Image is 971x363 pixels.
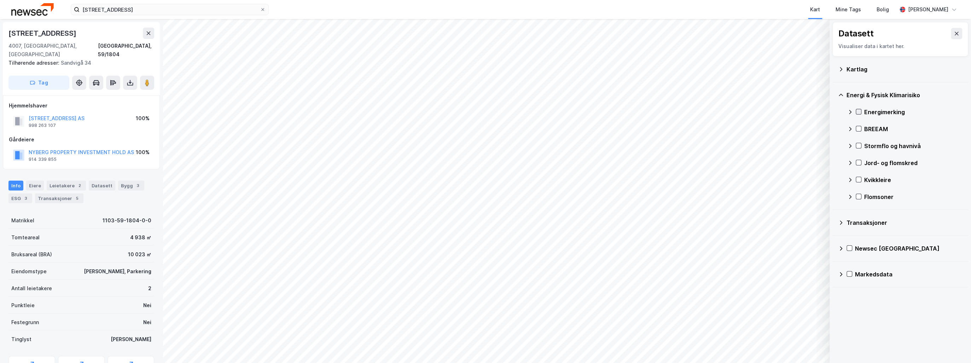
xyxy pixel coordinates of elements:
span: Tilhørende adresser: [8,60,61,66]
div: Leietakere [47,181,86,191]
div: 10 023 ㎡ [128,250,151,259]
div: [GEOGRAPHIC_DATA], 59/1804 [98,42,154,59]
div: Kontrollprogram for chat [936,329,971,363]
div: Tinglyst [11,335,31,344]
div: 4007, [GEOGRAPHIC_DATA], [GEOGRAPHIC_DATA] [8,42,98,59]
div: Nei [143,301,151,310]
button: Tag [8,76,69,90]
div: Kart [810,5,820,14]
div: 4 938 ㎡ [130,233,151,242]
div: Datasett [838,28,873,39]
div: Kvikkleire [864,176,963,184]
div: [PERSON_NAME] [111,335,151,344]
div: 2 [76,182,83,189]
input: Søk på adresse, matrikkel, gårdeiere, leietakere eller personer [80,4,260,15]
iframe: Chat Widget [936,329,971,363]
div: Bolig [877,5,889,14]
div: Eiere [26,181,44,191]
div: [STREET_ADDRESS] [8,28,78,39]
div: BREEAM [864,125,963,133]
div: 3 [22,195,29,202]
div: Newsec [GEOGRAPHIC_DATA] [855,244,963,253]
div: 100% [136,114,150,123]
div: Festegrunn [11,318,39,327]
div: Eiendomstype [11,267,47,276]
div: Flomsoner [864,193,963,201]
div: 3 [134,182,141,189]
div: Transaksjoner [847,218,963,227]
div: 5 [74,195,81,202]
div: Antall leietakere [11,284,52,293]
div: 998 263 107 [29,123,56,128]
div: 1103-59-1804-0-0 [103,216,151,225]
div: Visualiser data i kartet her. [838,42,962,51]
div: Mine Tags [836,5,861,14]
div: 100% [136,148,150,157]
div: Jord- og flomskred [864,159,963,167]
div: Stormflo og havnivå [864,142,963,150]
div: Punktleie [11,301,35,310]
div: 914 339 855 [29,157,57,162]
div: Bygg [118,181,144,191]
div: Datasett [89,181,115,191]
img: newsec-logo.f6e21ccffca1b3a03d2d.png [11,3,54,16]
div: Nei [143,318,151,327]
div: 2 [148,284,151,293]
div: [PERSON_NAME], Parkering [84,267,151,276]
div: Info [8,181,23,191]
div: Tomteareal [11,233,40,242]
div: Kartlag [847,65,963,74]
div: Hjemmelshaver [9,101,154,110]
div: [PERSON_NAME] [908,5,948,14]
div: Gårdeiere [9,135,154,144]
div: Sandvigå 34 [8,59,149,67]
div: Matrikkel [11,216,34,225]
div: Markedsdata [855,270,963,279]
div: Energimerking [864,108,963,116]
div: Transaksjoner [35,193,83,203]
div: Energi & Fysisk Klimarisiko [847,91,963,99]
div: ESG [8,193,32,203]
div: Bruksareal (BRA) [11,250,52,259]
